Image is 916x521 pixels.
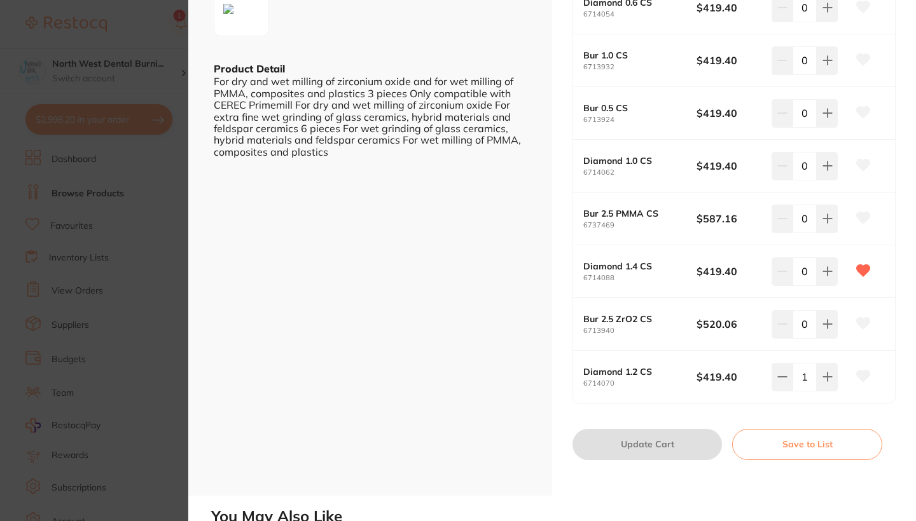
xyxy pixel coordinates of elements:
small: 6713940 [583,327,697,335]
small: 6714070 [583,379,697,388]
small: 6714088 [583,274,697,282]
b: Bur 2.5 ZrO2 CS [583,314,685,324]
b: $419.40 [697,106,765,120]
button: Save to List [732,429,882,459]
small: 6737469 [583,221,697,229]
b: Bur 1.0 CS [583,50,685,60]
small: 6713924 [583,116,697,124]
b: Diamond 1.2 CS [583,367,685,377]
b: $419.40 [697,53,765,67]
b: $419.40 [697,264,765,278]
b: Diamond 1.4 CS [583,261,685,271]
div: For dry and wet milling of zirconium oxide and for wet milling of PMMA, composites and plastics 3... [214,76,527,158]
b: $587.16 [697,212,765,226]
b: $419.40 [697,370,765,384]
b: $520.06 [697,317,765,331]
b: Bur 0.5 CS [583,103,685,113]
b: Product Detail [214,62,285,75]
b: Bur 2.5 PMMA CS [583,208,685,219]
small: 6714054 [583,10,697,18]
small: 6713932 [583,63,697,71]
button: Update Cart [572,429,722,459]
b: Diamond 1.0 CS [583,156,685,166]
b: $419.40 [697,159,765,173]
small: 6714062 [583,168,697,177]
b: $419.40 [697,1,765,15]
